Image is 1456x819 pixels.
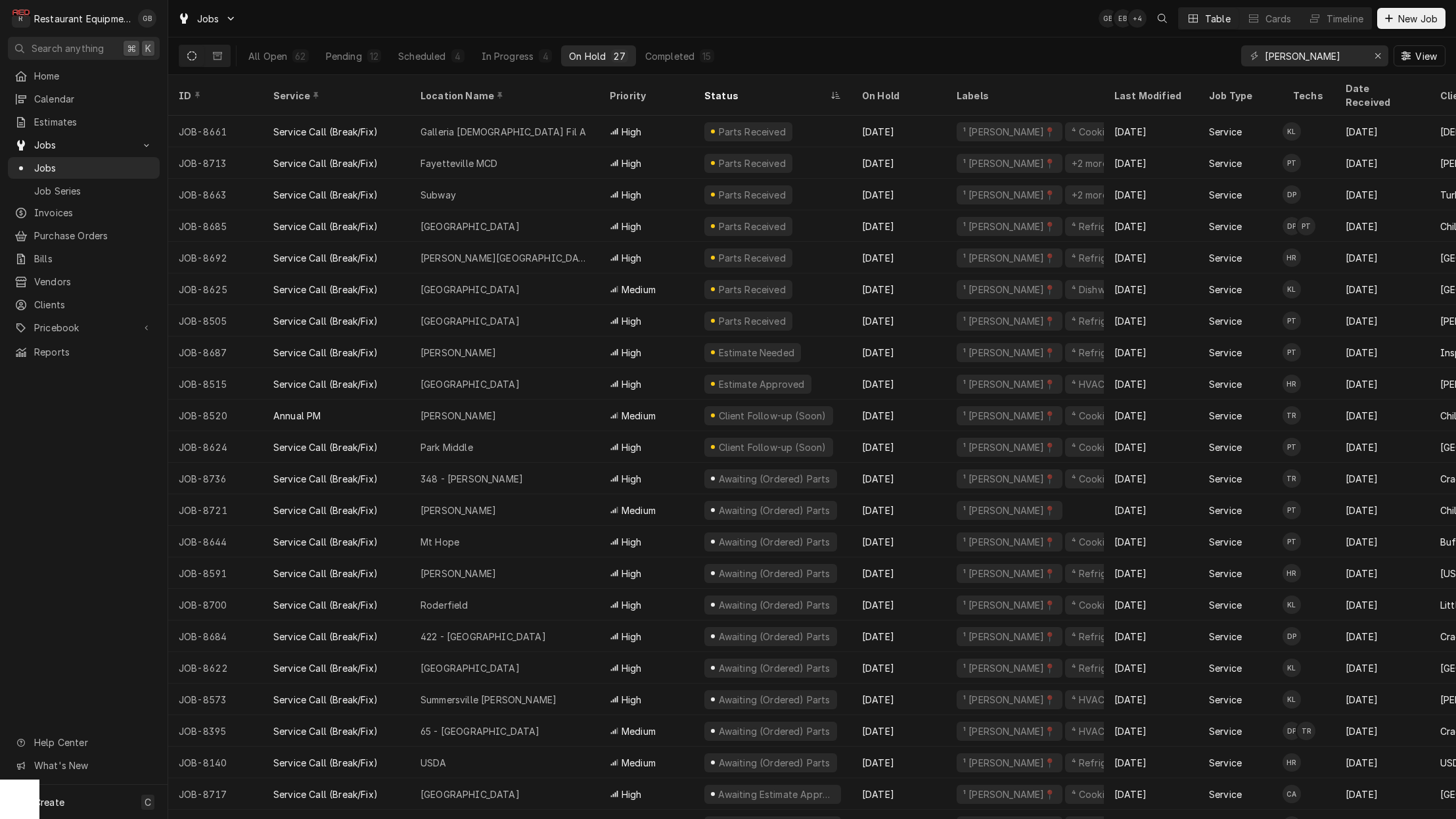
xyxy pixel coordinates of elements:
[273,156,378,170] div: Service Call (Break/Fix)
[1209,377,1242,391] div: Service
[1104,589,1198,620] div: [DATE]
[421,377,520,391] div: [GEOGRAPHIC_DATA]
[421,440,473,454] div: Park Middle
[962,346,1057,360] div: ¹ [PERSON_NAME]📍
[1283,122,1301,141] div: Kaleb Lewis's Avatar
[295,49,306,63] div: 62
[273,125,378,139] div: Service Call (Break/Fix)
[421,188,456,202] div: Subway
[168,494,263,526] div: JOB-8721
[1099,9,1117,28] div: Gary Beaver's Avatar
[852,557,946,589] div: [DATE]
[1335,273,1430,305] div: [DATE]
[168,179,263,210] div: JOB-8663
[717,346,796,360] div: Estimate Needed
[197,12,219,26] span: Jobs
[1335,526,1430,557] div: [DATE]
[1104,273,1198,305] div: [DATE]
[34,69,153,83] span: Home
[1070,409,1131,423] div: ⁴ Cooking 🔥
[168,368,263,400] div: JOB-8515
[34,138,133,152] span: Jobs
[1297,217,1315,235] div: PT
[1070,535,1131,549] div: ⁴ Cooking 🔥
[273,89,397,103] div: Service
[622,440,642,454] span: High
[717,377,806,391] div: Estimate Approved
[34,206,153,220] span: Invoices
[1209,472,1242,486] div: Service
[1283,406,1301,425] div: TR
[1104,368,1198,400] div: [DATE]
[622,535,642,549] span: High
[273,188,378,202] div: Service Call (Break/Fix)
[862,89,933,103] div: On Hold
[273,503,378,517] div: Service Call (Break/Fix)
[852,210,946,242] div: [DATE]
[622,472,642,486] span: High
[1283,185,1301,204] div: Donovan Pruitt's Avatar
[421,220,520,233] div: [GEOGRAPHIC_DATA]
[421,283,520,296] div: [GEOGRAPHIC_DATA]
[1070,598,1131,612] div: ⁴ Cooking 🔥
[8,248,160,269] a: Bills
[717,220,787,233] div: Parts Received
[1367,45,1388,66] button: Erase input
[1104,179,1198,210] div: [DATE]
[852,368,946,400] div: [DATE]
[8,225,160,246] a: Purchase Orders
[1104,242,1198,273] div: [DATE]
[421,251,589,265] div: [PERSON_NAME][GEOGRAPHIC_DATA]
[852,494,946,526] div: [DATE]
[1283,280,1301,298] div: KL
[962,440,1057,454] div: ¹ [PERSON_NAME]📍
[1209,503,1242,517] div: Service
[852,431,946,463] div: [DATE]
[1394,45,1445,66] button: View
[421,567,496,580] div: [PERSON_NAME]
[852,305,946,337] div: [DATE]
[168,305,263,337] div: JOB-8505
[34,345,153,359] span: Reports
[34,184,153,198] span: Job Series
[8,341,160,363] a: Reports
[1209,89,1272,103] div: Job Type
[962,188,1057,202] div: ¹ [PERSON_NAME]📍
[1209,409,1242,423] div: Service
[1070,188,1109,202] div: +2 more
[8,294,160,316] a: Clients
[702,49,711,63] div: 15
[852,147,946,179] div: [DATE]
[421,125,586,139] div: Galleria [DEMOGRAPHIC_DATA] Fil A
[1070,125,1131,139] div: ⁴ Cooking 🔥
[1283,217,1301,235] div: Donovan Pruitt's Avatar
[1104,494,1198,526] div: [DATE]
[8,134,160,156] a: Go to Jobs
[1283,312,1301,330] div: PT
[962,156,1057,170] div: ¹ [PERSON_NAME]📍
[34,229,153,243] span: Purchase Orders
[1205,12,1231,26] div: Table
[717,156,787,170] div: Parts Received
[138,9,156,28] div: GB
[1283,438,1301,456] div: Paxton Turner's Avatar
[1209,535,1242,549] div: Service
[1209,567,1242,580] div: Service
[717,283,787,296] div: Parts Received
[421,535,459,549] div: Mt Hope
[1283,469,1301,488] div: TR
[957,89,1093,103] div: Labels
[179,89,250,103] div: ID
[962,409,1057,423] div: ¹ [PERSON_NAME]📍
[8,157,160,179] a: Jobs
[1209,251,1242,265] div: Service
[962,314,1057,328] div: ¹ [PERSON_NAME]📍
[8,180,160,202] a: Job Series
[12,9,30,28] div: R
[34,797,64,808] span: Create
[622,598,642,612] span: High
[704,89,828,103] div: Status
[421,156,498,170] div: Fayetteville MCD
[1209,220,1242,233] div: Service
[569,49,606,63] div: On Hold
